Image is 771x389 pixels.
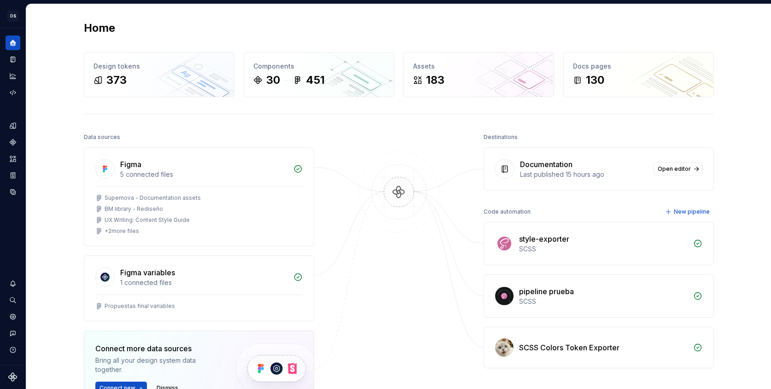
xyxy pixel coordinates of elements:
[244,52,394,97] a: Components30451
[6,185,20,199] a: Data sources
[586,73,604,87] div: 130
[105,227,139,235] div: + 2 more files
[7,11,18,22] div: DS
[573,62,704,71] div: Docs pages
[484,205,531,218] div: Code automation
[6,85,20,100] a: Code automation
[6,168,20,183] a: Storybook stories
[84,52,234,97] a: Design tokens373
[484,131,518,144] div: Destinations
[6,309,20,324] a: Settings
[6,118,20,133] a: Design tokens
[120,159,141,170] div: Figma
[6,326,20,341] button: Contact support
[6,35,20,50] a: Home
[426,73,444,87] div: 183
[520,170,648,179] div: Last published 15 hours ago
[8,372,18,382] svg: Supernova Logo
[93,62,225,71] div: Design tokens
[403,52,554,97] a: Assets183
[95,343,220,354] div: Connect more data sources
[266,73,280,87] div: 30
[6,52,20,67] a: Documentation
[105,216,190,224] div: UX Writing: Content Style Guide
[253,62,385,71] div: Components
[413,62,544,71] div: Assets
[6,276,20,291] button: Notifications
[563,52,714,97] a: Docs pages130
[120,170,288,179] div: 5 connected files
[654,163,702,175] a: Open editor
[519,244,688,254] div: SCSS
[520,159,572,170] div: Documentation
[519,286,574,297] div: pipeline prueba
[519,297,688,306] div: SCSS
[84,131,120,144] div: Data sources
[519,342,619,353] div: SCSS Colors Token Exporter
[84,147,314,246] a: Figma5 connected filesSupernova - Documentation assetsBM library - RediseñoUX Writing: Content St...
[662,205,714,218] button: New pipeline
[95,356,220,374] div: Bring all your design system data together.
[6,151,20,166] a: Assets
[120,267,175,278] div: Figma variables
[2,6,24,26] button: DS
[306,73,325,87] div: 451
[6,293,20,308] button: Search ⌘K
[519,233,569,244] div: style-exporter
[105,302,175,310] div: Propuestas final variables
[106,73,127,87] div: 373
[6,135,20,150] a: Components
[6,69,20,83] a: Analytics
[120,278,288,287] div: 1 connected files
[658,165,691,173] span: Open editor
[84,21,115,35] h2: Home
[105,194,201,202] div: Supernova - Documentation assets
[674,208,710,215] span: New pipeline
[84,255,314,321] a: Figma variables1 connected filesPropuestas final variables
[105,205,163,213] div: BM library - Rediseño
